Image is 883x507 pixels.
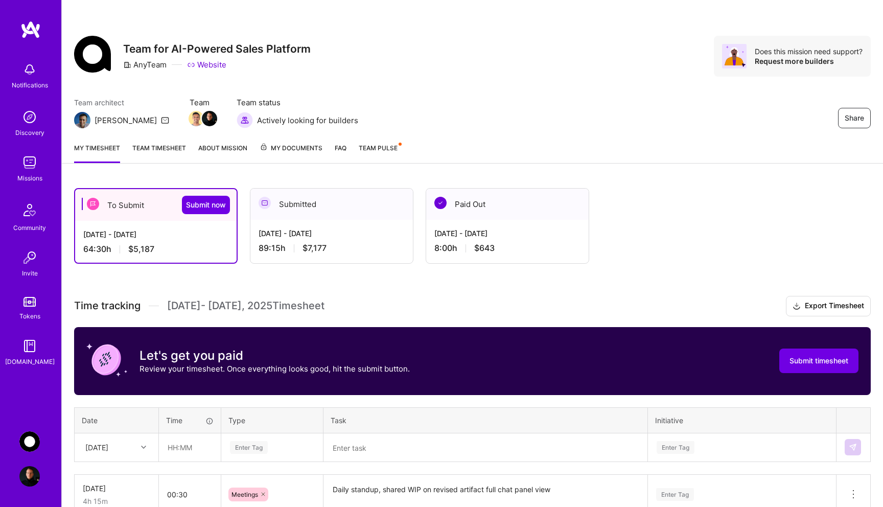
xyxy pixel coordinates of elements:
[83,483,150,494] div: [DATE]
[186,200,226,210] span: Submit now
[74,36,111,73] img: Company Logo
[230,440,268,455] div: Enter Tag
[159,434,220,461] input: HH:MM
[74,112,90,128] img: Team Architect
[237,97,358,108] span: Team status
[303,243,327,253] span: $7,177
[657,440,694,455] div: Enter Tag
[182,196,230,214] button: Submit now
[5,356,55,367] div: [DOMAIN_NAME]
[250,189,413,220] div: Submitted
[849,443,857,451] img: Submit
[779,349,858,373] button: Submit timesheet
[474,243,495,253] span: $643
[17,173,42,183] div: Missions
[187,59,226,70] a: Website
[198,143,247,163] a: About Mission
[359,143,401,163] a: Team Pulse
[17,466,42,487] a: User Avatar
[75,189,237,221] div: To Submit
[655,415,829,426] div: Initiative
[83,244,228,255] div: 64:30 h
[359,144,398,152] span: Team Pulse
[260,143,322,154] span: My Documents
[19,247,40,268] img: Invite
[189,111,204,126] img: Team Member Avatar
[74,299,141,312] span: Time tracking
[24,297,36,307] img: tokens
[141,445,146,450] i: icon Chevron
[426,189,589,220] div: Paid Out
[755,47,863,56] div: Does this mission need support?
[17,198,42,222] img: Community
[161,116,169,124] i: icon Mail
[13,222,46,233] div: Community
[19,311,40,321] div: Tokens
[260,143,322,163] a: My Documents
[19,336,40,356] img: guide book
[86,339,127,380] img: coin
[203,110,216,127] a: Team Member Avatar
[123,61,131,69] i: icon CompanyGray
[786,296,871,316] button: Export Timesheet
[190,110,203,127] a: Team Member Avatar
[259,243,405,253] div: 89:15 h
[19,152,40,173] img: teamwork
[19,466,40,487] img: User Avatar
[257,115,358,126] span: Actively looking for builders
[19,59,40,80] img: bell
[15,127,44,138] div: Discovery
[140,363,410,374] p: Review your timesheet. Once everything looks good, hit the submit button.
[722,44,747,68] img: Avatar
[22,268,38,279] div: Invite
[19,431,40,452] img: AnyTeam: Team for AI-Powered Sales Platform
[85,442,108,453] div: [DATE]
[237,112,253,128] img: Actively looking for builders
[128,244,154,255] span: $5,187
[167,299,324,312] span: [DATE] - [DATE] , 2025 Timesheet
[123,59,167,70] div: AnyTeam
[140,348,410,363] h3: Let's get you paid
[793,301,801,312] i: icon Download
[132,143,186,163] a: Team timesheet
[83,229,228,240] div: [DATE] - [DATE]
[323,407,648,433] th: Task
[789,356,848,366] span: Submit timesheet
[656,487,694,502] div: Enter Tag
[335,143,346,163] a: FAQ
[755,56,863,66] div: Request more builders
[202,111,217,126] img: Team Member Avatar
[434,243,580,253] div: 8:00 h
[259,228,405,239] div: [DATE] - [DATE]
[20,20,41,39] img: logo
[190,97,216,108] span: Team
[87,198,99,210] img: To Submit
[123,42,311,55] h3: Team for AI-Powered Sales Platform
[231,491,258,498] span: Meetings
[434,228,580,239] div: [DATE] - [DATE]
[12,80,48,90] div: Notifications
[838,108,871,128] button: Share
[74,143,120,163] a: My timesheet
[95,115,157,126] div: [PERSON_NAME]
[83,496,150,506] div: 4h 15m
[434,197,447,209] img: Paid Out
[17,431,42,452] a: AnyTeam: Team for AI-Powered Sales Platform
[845,113,864,123] span: Share
[166,415,214,426] div: Time
[74,97,169,108] span: Team architect
[19,107,40,127] img: discovery
[259,197,271,209] img: Submitted
[221,407,323,433] th: Type
[75,407,159,433] th: Date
